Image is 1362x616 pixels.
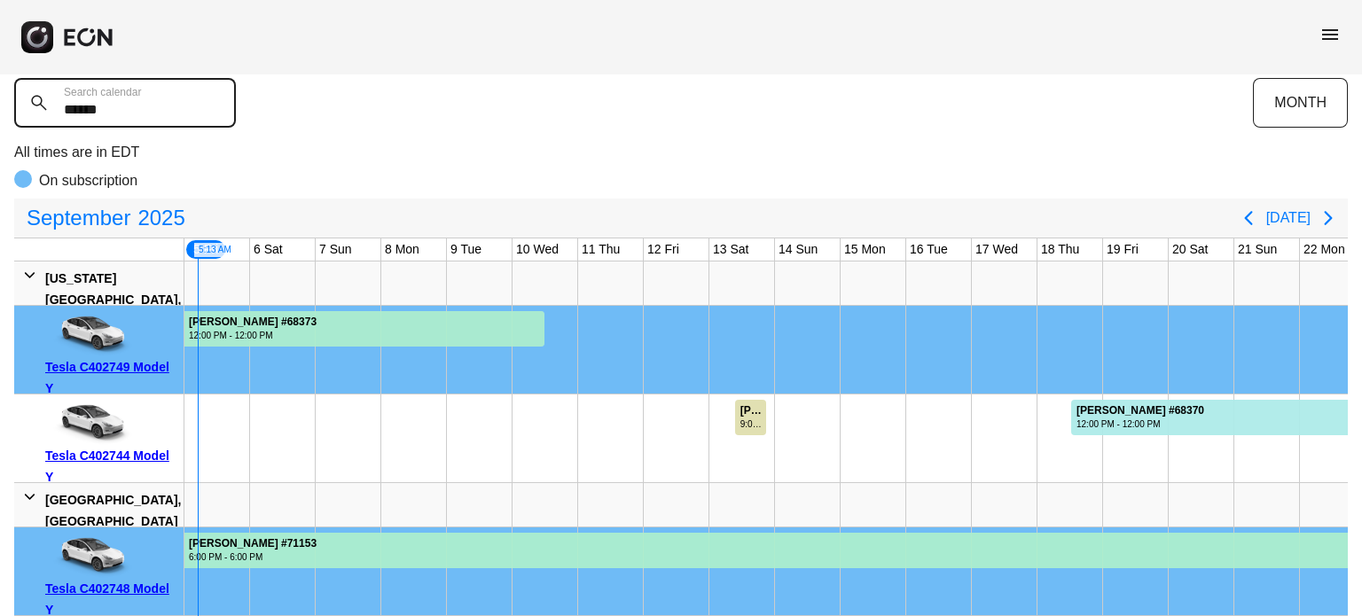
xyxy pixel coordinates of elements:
div: 18 Thu [1037,238,1083,261]
div: Tesla C402744 Model Y [45,445,177,487]
div: 14 Sun [775,238,821,261]
span: menu [1319,24,1341,45]
div: 9:00 AM - 9:00 PM [740,417,764,431]
img: car [45,534,134,578]
div: [PERSON_NAME] #68373 [189,316,317,329]
div: [PERSON_NAME] #71153 [189,537,317,550]
label: Search calendar [64,85,141,99]
p: On subscription [39,170,137,191]
button: [DATE] [1266,202,1311,234]
div: Tesla C402749 Model Y [45,356,177,399]
div: Rented for 1 days by Justin Levy Current status is verified [734,394,767,435]
p: All times are in EDT [14,142,1348,163]
div: 6 Sat [250,238,286,261]
div: 19 Fri [1103,238,1142,261]
div: 10 Wed [513,238,562,261]
div: 11 Thu [578,238,623,261]
div: [PERSON_NAME] #72685 [740,404,764,417]
div: 15 Mon [841,238,889,261]
div: 12:00 PM - 12:00 PM [1076,417,1204,431]
img: car [45,312,134,356]
div: 17 Wed [972,238,1021,261]
div: 7 Sun [316,238,356,261]
div: [US_STATE][GEOGRAPHIC_DATA], [GEOGRAPHIC_DATA] [45,268,181,331]
img: car [45,401,134,445]
div: 16 Tue [906,238,951,261]
div: 21 Sun [1234,238,1280,261]
button: MONTH [1253,78,1348,128]
button: September2025 [16,200,196,236]
div: 9 Tue [447,238,485,261]
div: 5 Fri [184,238,227,261]
div: 22 Mon [1300,238,1349,261]
div: 12:00 PM - 12:00 PM [189,329,317,342]
div: 12 Fri [644,238,683,261]
div: 8 Mon [381,238,423,261]
div: [GEOGRAPHIC_DATA], [GEOGRAPHIC_DATA] [45,489,181,532]
div: 6:00 PM - 6:00 PM [189,550,317,564]
span: September [23,200,134,236]
span: 2025 [134,200,188,236]
button: Previous page [1231,200,1266,236]
div: 13 Sat [709,238,752,261]
div: 20 Sat [1169,238,1211,261]
button: Next page [1311,200,1346,236]
div: [PERSON_NAME] #68370 [1076,404,1204,417]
